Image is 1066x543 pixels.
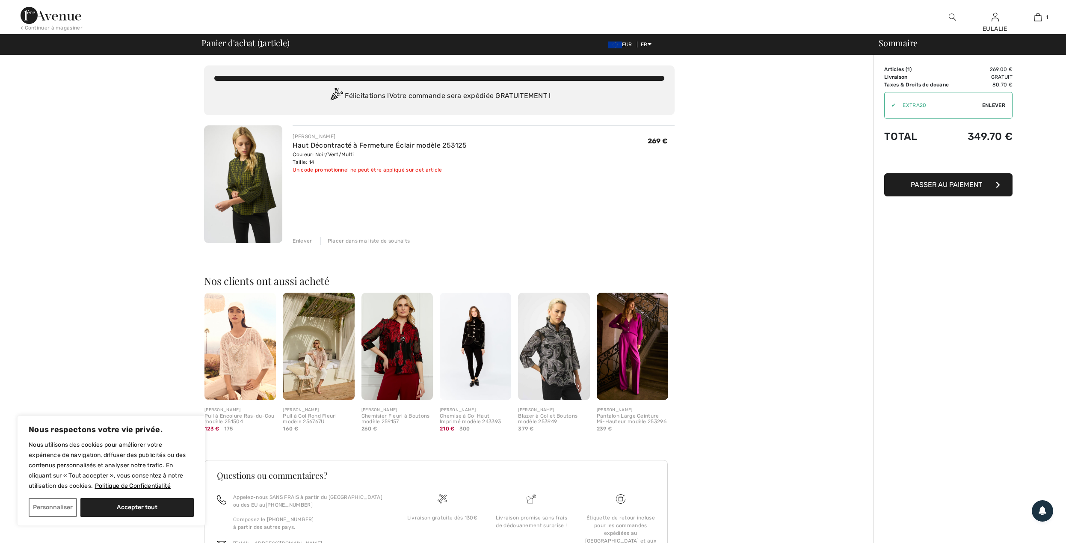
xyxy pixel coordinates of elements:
img: 1ère Avenue [21,7,81,24]
p: Nous utilisons des cookies pour améliorer votre expérience de navigation, diffuser des publicités... [29,440,194,491]
p: Appelez-nous SANS FRAIS à partir du [GEOGRAPHIC_DATA] ou des EU au [233,493,388,509]
iframe: PayPal [884,151,1013,170]
a: 1 [1017,12,1059,22]
div: [PERSON_NAME] [597,407,668,413]
img: Chemisier Fleuri à Boutons modèle 259157 [361,293,433,400]
td: Taxes & Droits de douane [884,81,960,89]
button: Personnaliser [29,498,77,517]
div: [PERSON_NAME] [361,407,433,413]
div: Blazer à Col et Boutons modèle 253949 [518,413,589,425]
span: EUR [608,42,636,47]
button: Passer au paiement [884,173,1013,196]
div: Félicitations ! Votre commande sera expédiée GRATUITEMENT ! [214,88,664,105]
a: Haut Décontracté à Fermeture Éclair modèle 253125 [293,141,467,149]
span: FR [641,42,651,47]
span: Enlever [982,101,1005,109]
span: 1 [907,66,910,72]
img: Livraison gratuite dès 130&#8364; [438,494,447,504]
div: [PERSON_NAME] [293,133,467,140]
img: Euro [608,42,622,48]
span: Passer au paiement [911,181,982,189]
img: Mon panier [1034,12,1042,22]
div: [PERSON_NAME] [204,407,276,413]
a: Se connecter [992,13,999,21]
img: Pull à Encolure Ras-du-Cou modèle 251504 [204,293,276,400]
span: 269 € [648,137,668,145]
div: [PERSON_NAME] [440,407,511,413]
div: ✔ [885,101,896,109]
img: Congratulation2.svg [328,88,345,105]
p: Nous respectons votre vie privée. [29,424,194,435]
div: Livraison gratuite dès 130€ [405,514,480,522]
div: [PERSON_NAME] [283,407,354,413]
td: Articles ( ) [884,65,960,73]
span: 175 [224,425,233,433]
a: Politique de Confidentialité [95,482,171,490]
span: 239 € [597,426,612,432]
span: 210 € [440,426,455,432]
td: 349.70 € [960,122,1013,151]
div: Pull à Encolure Ras-du-Cou modèle 251504 [204,413,276,425]
img: call [217,495,226,504]
input: Code promo [896,92,982,118]
iframe: Ouvre un widget dans lequel vous pouvez trouver plus d’informations [1012,517,1057,539]
img: recherche [949,12,956,22]
div: Enlever [293,237,312,245]
div: < Continuer à magasiner [21,24,83,32]
div: Sommaire [868,39,1061,47]
span: 1 [260,36,263,47]
td: Livraison [884,73,960,81]
div: Nous respectons votre vie privée. [17,415,205,526]
button: Accepter tout [80,498,194,517]
td: 269.00 € [960,65,1013,73]
div: Un code promotionnel ne peut être appliqué sur cet article [293,166,467,174]
img: Pantalon Large Ceinture Mi-Hauteur modèle 253296 [597,293,668,400]
p: Composez le [PHONE_NUMBER] à partir des autres pays. [233,516,388,531]
span: 260 € [361,426,377,432]
img: Livraison gratuite dès 130&#8364; [616,494,625,504]
td: 80.70 € [960,81,1013,89]
div: Placer dans ma liste de souhaits [320,237,410,245]
h3: Questions ou commentaires? [217,471,655,480]
td: Gratuit [960,73,1013,81]
img: Blazer à Col et Boutons modèle 253949 [518,293,589,400]
img: Chemise à Col Haut Imprimé modèle 243393 [440,293,511,400]
span: 160 € [283,426,298,432]
span: 1 [1046,13,1048,21]
span: 379 € [518,426,533,432]
span: 300 [459,425,470,433]
div: Livraison promise sans frais de dédouanement surprise ! [494,514,569,529]
div: Pull à Col Rond Fleuri modèle 256767U [283,413,354,425]
h2: Nos clients ont aussi acheté [204,276,675,286]
div: [PERSON_NAME] [518,407,589,413]
div: Chemisier Fleuri à Boutons modèle 259157 [361,413,433,425]
a: [PHONE_NUMBER] [266,502,313,508]
div: Couleur: Noir/Vert/Multi Taille: 14 [293,151,467,166]
td: Total [884,122,960,151]
span: Panier d'achat ( article) [201,39,290,47]
img: Haut Décontracté à Fermeture Éclair modèle 253125 [204,125,282,243]
span: 123 € [204,426,219,432]
div: EULALIE [974,24,1016,33]
img: Pull à Col Rond Fleuri modèle 256767U [283,293,354,400]
div: Pantalon Large Ceinture Mi-Hauteur modèle 253296 [597,413,668,425]
img: Mes infos [992,12,999,22]
img: Livraison promise sans frais de dédouanement surprise&nbsp;! [527,494,536,504]
div: Chemise à Col Haut Imprimé modèle 243393 [440,413,511,425]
